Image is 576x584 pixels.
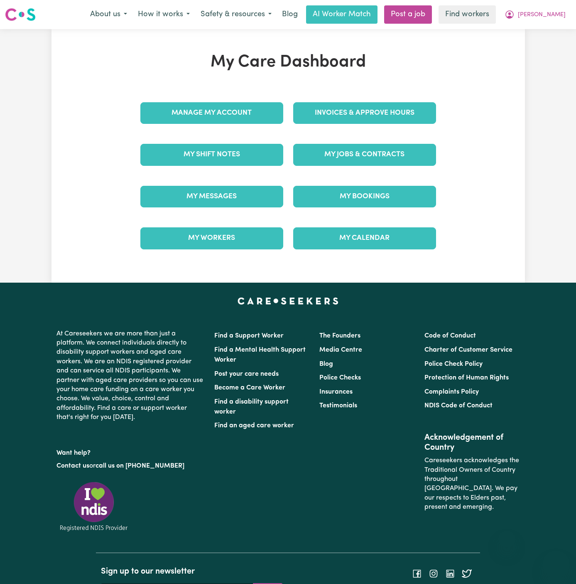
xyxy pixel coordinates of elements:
a: The Founders [319,333,360,339]
a: call us on [PHONE_NUMBER] [96,463,184,469]
button: Safety & resources [195,6,277,23]
h1: My Care Dashboard [135,52,441,72]
a: My Messages [140,186,283,207]
p: At Careseekers we are more than just a platform. We connect individuals directly to disability su... [56,326,204,426]
a: AI Worker Match [306,5,377,24]
a: My Shift Notes [140,144,283,165]
a: NDIS Code of Conduct [424,402,493,409]
button: About us [85,6,132,23]
a: Follow Careseekers on Twitter [462,570,472,577]
a: My Calendar [293,227,436,249]
a: Complaints Policy [424,389,479,395]
button: My Account [499,6,571,23]
a: My Workers [140,227,283,249]
a: Become a Care Worker [214,384,285,391]
a: Find workers [439,5,496,24]
a: Testimonials [319,402,357,409]
a: My Jobs & Contracts [293,144,436,165]
a: Follow Careseekers on Instagram [429,570,439,577]
h2: Sign up to our newsletter [101,567,283,577]
a: Find a Mental Health Support Worker [214,347,306,363]
a: Post your care needs [214,371,279,377]
a: Media Centre [319,347,362,353]
a: Post a job [384,5,432,24]
iframe: Close message [498,531,515,547]
button: How it works [132,6,195,23]
a: Blog [319,361,333,367]
img: Careseekers logo [5,7,36,22]
p: Want help? [56,445,204,458]
a: Police Check Policy [424,361,483,367]
h2: Acknowledgement of Country [424,433,520,453]
a: Contact us [56,463,89,469]
a: Charter of Customer Service [424,347,512,353]
a: Blog [277,5,303,24]
p: Careseekers acknowledges the Traditional Owners of Country throughout [GEOGRAPHIC_DATA]. We pay o... [424,453,520,515]
iframe: Button to launch messaging window [543,551,569,577]
a: Careseekers home page [238,298,338,304]
span: [PERSON_NAME] [518,10,566,20]
a: Find a Support Worker [214,333,284,339]
a: Find a disability support worker [214,399,289,415]
a: Follow Careseekers on LinkedIn [445,570,455,577]
p: or [56,458,204,474]
a: Protection of Human Rights [424,375,509,381]
a: Manage My Account [140,102,283,124]
a: Insurances [319,389,353,395]
img: Registered NDIS provider [56,481,131,532]
a: Careseekers logo [5,5,36,24]
a: Invoices & Approve Hours [293,102,436,124]
a: Follow Careseekers on Facebook [412,570,422,577]
a: Police Checks [319,375,361,381]
a: Code of Conduct [424,333,476,339]
a: Find an aged care worker [214,422,294,429]
a: My Bookings [293,186,436,207]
